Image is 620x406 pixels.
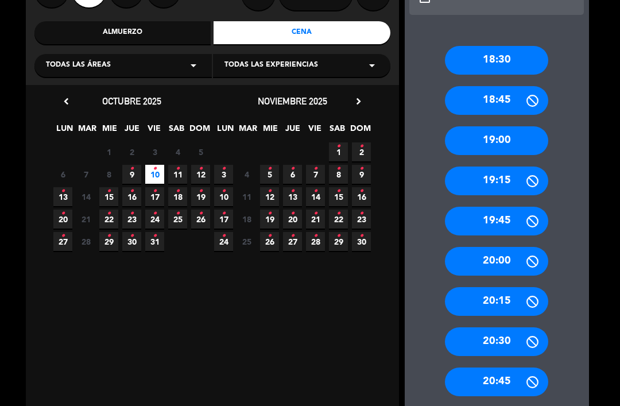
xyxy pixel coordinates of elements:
[283,210,302,229] span: 20
[306,187,325,206] span: 14
[102,95,161,107] span: octubre 2025
[336,160,340,178] i: •
[445,327,548,356] div: 20:30
[359,204,363,223] i: •
[222,160,226,178] i: •
[352,187,371,206] span: 16
[268,160,272,178] i: •
[99,187,118,206] span: 15
[260,232,279,251] span: 26
[216,122,235,141] span: LUN
[365,59,379,72] i: arrow_drop_down
[268,182,272,200] i: •
[168,210,187,229] span: 25
[191,210,210,229] span: 26
[191,142,210,161] span: 5
[329,142,348,161] span: 1
[145,165,164,184] span: 10
[76,187,95,206] span: 14
[305,122,324,141] span: VIE
[237,187,256,206] span: 11
[53,187,72,206] span: 13
[306,165,325,184] span: 7
[53,165,72,184] span: 6
[260,165,279,184] span: 5
[290,182,294,200] i: •
[199,160,203,178] i: •
[130,160,134,178] i: •
[445,126,548,155] div: 19:00
[168,142,187,161] span: 4
[187,59,200,72] i: arrow_drop_down
[77,122,96,141] span: MAR
[222,227,226,245] i: •
[237,165,256,184] span: 4
[107,204,111,223] i: •
[122,232,141,251] span: 30
[359,137,363,156] i: •
[352,232,371,251] span: 30
[352,142,371,161] span: 2
[290,227,294,245] i: •
[145,232,164,251] span: 31
[336,204,340,223] i: •
[107,227,111,245] i: •
[99,210,118,229] span: 22
[445,247,548,276] div: 20:00
[153,160,157,178] i: •
[76,210,95,229] span: 21
[76,165,95,184] span: 7
[122,210,141,229] span: 23
[168,165,187,184] span: 11
[130,204,134,223] i: •
[214,21,390,44] div: Cena
[268,227,272,245] i: •
[237,210,256,229] span: 18
[100,122,119,141] span: MIE
[145,187,164,206] span: 17
[445,46,548,75] div: 18:30
[214,232,233,251] span: 24
[258,95,327,107] span: noviembre 2025
[290,160,294,178] i: •
[352,210,371,229] span: 23
[313,160,317,178] i: •
[214,165,233,184] span: 3
[61,204,65,223] i: •
[445,167,548,195] div: 19:15
[53,232,72,251] span: 27
[99,142,118,161] span: 1
[122,122,141,141] span: JUE
[306,232,325,251] span: 28
[122,142,141,161] span: 2
[359,182,363,200] i: •
[445,287,548,316] div: 20:15
[329,232,348,251] span: 29
[60,95,72,107] i: chevron_left
[46,60,111,71] span: Todas las áreas
[328,122,347,141] span: SAB
[145,122,164,141] span: VIE
[260,187,279,206] span: 12
[238,122,257,141] span: MAR
[283,232,302,251] span: 27
[176,160,180,178] i: •
[336,227,340,245] i: •
[268,204,272,223] i: •
[445,207,548,235] div: 19:45
[176,204,180,223] i: •
[214,187,233,206] span: 10
[55,122,74,141] span: LUN
[445,86,548,115] div: 18:45
[34,21,211,44] div: Almuerzo
[130,227,134,245] i: •
[145,210,164,229] span: 24
[199,182,203,200] i: •
[313,182,317,200] i: •
[290,204,294,223] i: •
[61,182,65,200] i: •
[359,160,363,178] i: •
[61,227,65,245] i: •
[336,137,340,156] i: •
[122,187,141,206] span: 16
